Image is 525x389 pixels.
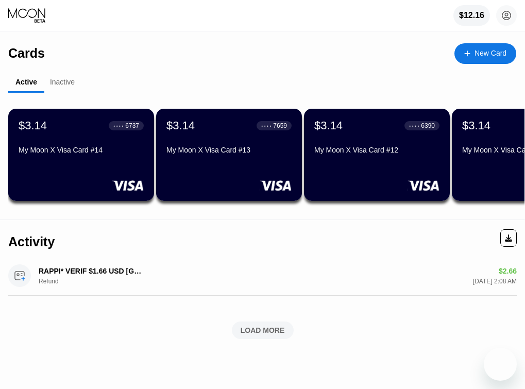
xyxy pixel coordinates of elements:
[156,109,302,201] div: $3.14● ● ● ●7659My Moon X Visa Card #13
[314,146,439,154] div: My Moon X Visa Card #12
[8,234,55,249] div: Activity
[241,326,285,335] div: LOAD MORE
[421,122,435,129] div: 6390
[475,49,506,58] div: New Card
[462,119,490,132] div: $3.14
[261,124,272,127] div: ● ● ● ●
[19,119,47,132] div: $3.14
[454,43,516,64] div: New Card
[15,78,37,86] div: Active
[304,109,450,201] div: $3.14● ● ● ●6390My Moon X Visa Card #12
[484,348,517,381] iframe: Button to launch messaging window
[19,146,144,154] div: My Moon X Visa Card #14
[273,122,287,129] div: 7659
[166,119,195,132] div: $3.14
[39,267,142,275] div: RAPPI* VERIF $1.66 USD [GEOGRAPHIC_DATA] NL
[166,146,292,154] div: My Moon X Visa Card #13
[8,256,517,296] div: RAPPI* VERIF $1.66 USD [GEOGRAPHIC_DATA] NLRefund$2.66[DATE] 2:08 AM
[8,46,45,61] div: Cards
[50,78,75,86] div: Inactive
[8,109,154,201] div: $3.14● ● ● ●6737My Moon X Visa Card #14
[499,267,517,275] div: $2.66
[409,124,419,127] div: ● ● ● ●
[8,322,517,339] div: LOAD MORE
[125,122,139,129] div: 6737
[314,119,343,132] div: $3.14
[473,278,517,285] div: [DATE] 2:08 AM
[113,124,124,127] div: ● ● ● ●
[453,5,490,26] div: $12.16
[459,11,484,20] div: $12.16
[39,278,90,285] div: Refund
